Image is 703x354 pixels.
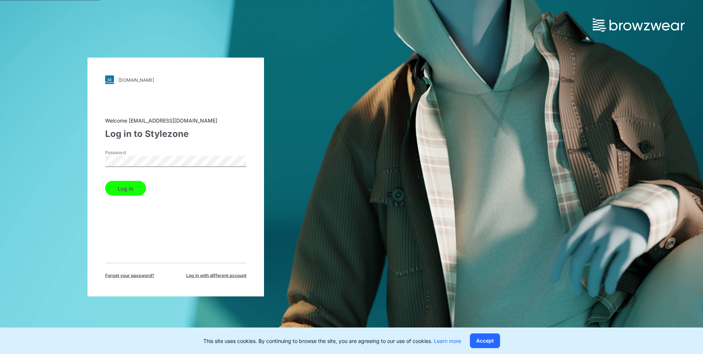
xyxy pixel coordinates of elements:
img: browzwear-logo.73288ffb.svg [593,18,685,32]
span: Log in with different account [186,272,246,279]
div: Log in to Stylezone [105,127,246,141]
p: This site uses cookies. By continuing to browse the site, you are agreeing to our use of cookies. [203,337,461,345]
button: Log in [105,181,146,196]
span: Forget your password? [105,272,154,279]
img: svg+xml;base64,PHN2ZyB3aWR0aD0iMjgiIGhlaWdodD0iMjgiIHZpZXdCb3g9IjAgMCAyOCAyOCIgZmlsbD0ibm9uZSIgeG... [105,75,114,84]
label: Password [105,149,157,156]
div: Welcome [EMAIL_ADDRESS][DOMAIN_NAME] [105,117,246,124]
button: Accept [470,333,500,348]
a: Learn more [434,338,461,344]
div: [DOMAIN_NAME] [118,77,154,82]
a: [DOMAIN_NAME] [105,75,246,84]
